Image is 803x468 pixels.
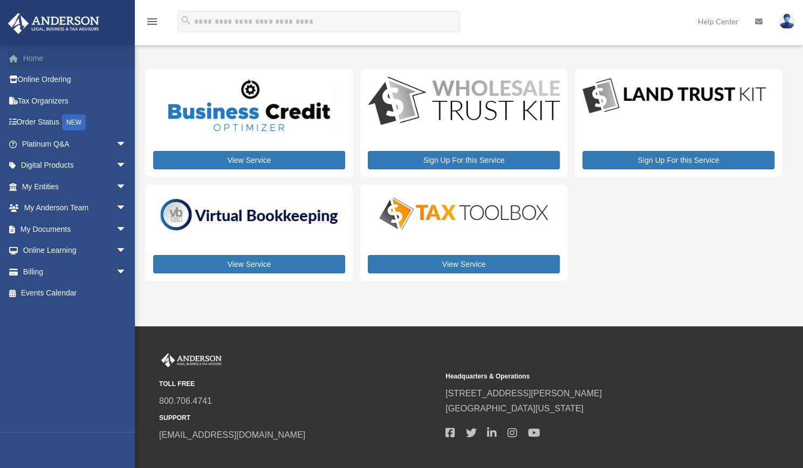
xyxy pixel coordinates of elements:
a: Order StatusNEW [8,112,143,134]
a: [STREET_ADDRESS][PERSON_NAME] [445,389,602,398]
span: arrow_drop_down [116,155,138,177]
a: Digital Productsarrow_drop_down [8,155,138,176]
i: menu [146,15,159,28]
a: View Service [153,151,345,169]
span: arrow_drop_down [116,197,138,219]
a: Tax Organizers [8,90,143,112]
a: Billingarrow_drop_down [8,261,143,283]
span: arrow_drop_down [116,133,138,155]
a: Online Ordering [8,69,143,91]
a: Sign Up For this Service [368,151,560,169]
a: [GEOGRAPHIC_DATA][US_STATE] [445,404,584,413]
small: Headquarters & Operations [445,371,724,382]
img: User Pic [779,13,795,29]
a: My Documentsarrow_drop_down [8,218,143,240]
a: Online Learningarrow_drop_down [8,240,143,261]
img: LandTrust_lgo-1.jpg [582,77,766,116]
a: Sign Up For this Service [582,151,774,169]
img: Anderson Advisors Platinum Portal [159,353,224,367]
a: My Anderson Teamarrow_drop_down [8,197,143,219]
small: TOLL FREE [159,378,438,390]
small: SUPPORT [159,412,438,424]
div: NEW [62,114,86,130]
img: Anderson Advisors Platinum Portal [5,13,102,34]
a: [EMAIL_ADDRESS][DOMAIN_NAME] [159,430,305,439]
span: arrow_drop_down [116,176,138,198]
a: Platinum Q&Aarrow_drop_down [8,133,143,155]
a: menu [146,19,159,28]
i: search [180,15,192,26]
img: WS-Trust-Kit-lgo-1.jpg [368,77,560,127]
a: Home [8,47,143,69]
a: View Service [153,255,345,273]
a: My Entitiesarrow_drop_down [8,176,143,197]
a: View Service [368,255,560,273]
a: 800.706.4741 [159,396,212,405]
span: arrow_drop_down [116,240,138,262]
span: arrow_drop_down [116,218,138,240]
a: Events Calendar [8,283,143,304]
span: arrow_drop_down [116,261,138,283]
